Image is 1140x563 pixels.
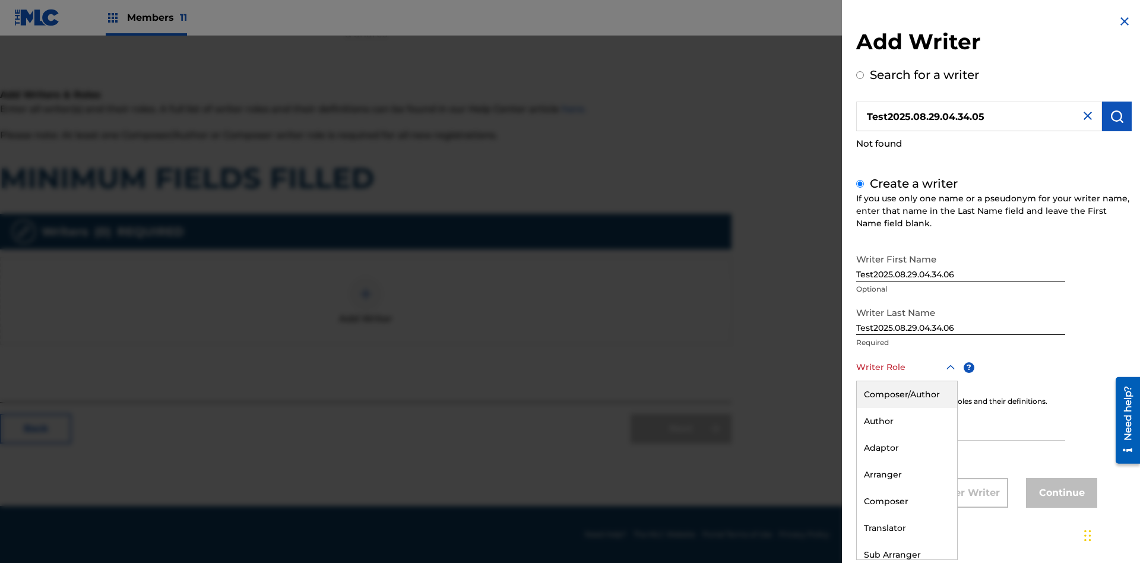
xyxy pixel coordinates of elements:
[856,337,1065,348] p: Required
[1107,372,1140,470] iframe: Resource Center
[857,435,957,461] div: Adaptor
[14,9,60,26] img: MLC Logo
[857,461,957,488] div: Arranger
[870,176,958,191] label: Create a writer
[856,284,1065,295] p: Optional
[1081,506,1140,563] iframe: Chat Widget
[1084,518,1091,553] div: Drag
[1110,109,1124,124] img: Search Works
[857,488,957,515] div: Composer
[1081,109,1095,123] img: close
[856,131,1132,157] div: Not found
[127,11,187,24] span: Members
[856,192,1132,230] div: If you use only one name or a pseudonym for your writer name, enter that name in the Last Name fi...
[856,443,1065,454] p: Optional
[857,515,957,542] div: Translator
[870,68,979,82] label: Search for a writer
[857,381,957,408] div: Composer/Author
[856,396,1132,407] div: Click for a list of writer roles and their definitions.
[856,102,1102,131] input: Search writer's name or IPI Number
[857,408,957,435] div: Author
[180,12,187,23] span: 11
[964,362,974,373] span: ?
[856,29,1132,59] h2: Add Writer
[106,11,120,25] img: Top Rightsholders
